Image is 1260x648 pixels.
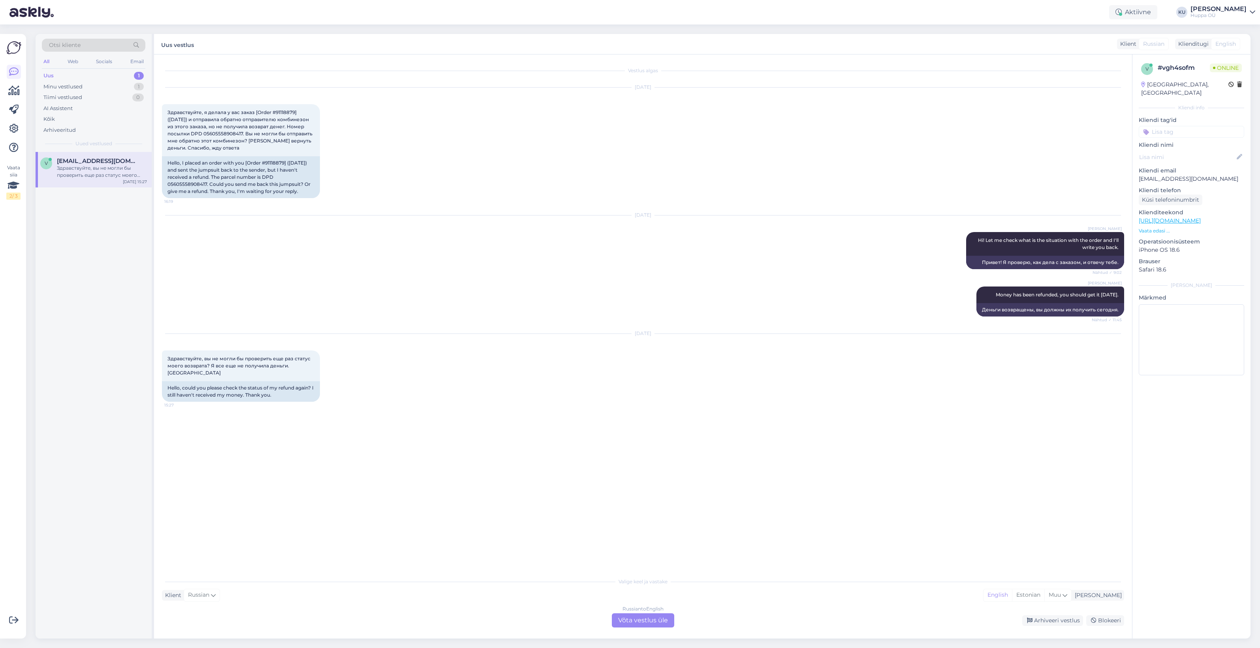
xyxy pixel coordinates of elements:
[1139,266,1244,274] p: Safari 18.6
[1092,317,1122,323] span: Nähtud ✓ 11:45
[1210,64,1242,72] span: Online
[132,94,144,101] div: 0
[129,56,145,67] div: Email
[1139,167,1244,175] p: Kliendi email
[1139,294,1244,302] p: Märkmed
[1139,257,1244,266] p: Brauser
[162,591,181,599] div: Klient
[49,41,81,49] span: Otsi kliente
[978,237,1120,250] span: Hi! Let me check what is the situation with the order and I'll write you back.
[42,56,51,67] div: All
[1139,186,1244,195] p: Kliendi telefon
[43,126,76,134] div: Arhiveeritud
[1139,227,1244,234] p: Vaata edasi ...
[1139,246,1244,254] p: iPhone OS 18.6
[57,165,147,179] div: Здравствуйте, вы не могли бы проверить еще раз статус моего возврата? Я все еще не получила деньг...
[1139,141,1244,149] p: Kliendi nimi
[976,303,1124,317] div: Деньги возвращены, вы должны их получить сегодня.
[162,84,1124,91] div: [DATE]
[996,292,1119,298] span: Money has been refunded, you should get it [DATE].
[1139,238,1244,246] p: Operatsioonisüsteem
[167,356,312,376] span: Здравствуйте, вы не могли бы проверить еще раз статус моего возврата? Я все еще не получила деньг...
[1175,40,1209,48] div: Klienditugi
[43,83,83,91] div: Minu vestlused
[1141,81,1228,97] div: [GEOGRAPHIC_DATA], [GEOGRAPHIC_DATA]
[162,578,1124,585] div: Valige keel ja vastake
[1143,40,1164,48] span: Russian
[66,56,80,67] div: Web
[6,164,21,200] div: Vaata siia
[966,256,1124,269] div: Привет! Я проверю, как дела с заказом, и отвечу тебе.
[45,160,48,166] span: v
[164,402,194,408] span: 15:27
[1158,63,1210,73] div: # vgh4sofm
[1139,208,1244,217] p: Klienditeekond
[94,56,114,67] div: Socials
[1139,175,1244,183] p: [EMAIL_ADDRESS][DOMAIN_NAME]
[162,330,1124,337] div: [DATE]
[1139,104,1244,111] div: Kliendi info
[612,613,674,627] div: Võta vestlus üle
[984,589,1012,601] div: English
[134,72,144,80] div: 1
[43,105,73,112] div: AI Assistent
[6,193,21,200] div: 2 / 3
[1176,7,1187,18] div: KU
[1092,270,1122,275] span: Nähtud ✓ 9:02
[1215,40,1236,48] span: English
[1139,116,1244,124] p: Kliendi tag'id
[1139,126,1244,138] input: Lisa tag
[1190,6,1247,12] div: [PERSON_NAME]
[57,157,139,165] span: vlrrdhrs@gmail.com
[1109,5,1157,19] div: Aktiivne
[134,83,144,91] div: 1
[1088,280,1122,286] span: [PERSON_NAME]
[1088,226,1122,232] span: [PERSON_NAME]
[1139,195,1202,205] div: Küsi telefoninumbrit
[622,605,664,612] div: Russian to English
[162,67,1124,74] div: Vestlus algas
[123,179,147,185] div: [DATE] 15:27
[1072,591,1122,599] div: [PERSON_NAME]
[1139,217,1201,224] a: [URL][DOMAIN_NAME]
[167,109,314,151] span: Здравствуйте, я делала у вас заказ [Order #91118879] ([DATE]) и отправила обратно отправителю ком...
[162,381,320,402] div: Hello, could you please check the status of my refund again? I still haven't received my money. T...
[1139,153,1235,161] input: Lisa nimi
[43,115,55,123] div: Kõik
[162,156,320,198] div: Hello, I placed an order with you [Order #91118879] ([DATE]) and sent the jumpsuit back to the se...
[1190,6,1255,19] a: [PERSON_NAME]Huppa OÜ
[1049,591,1061,598] span: Muu
[1022,615,1083,626] div: Arhiveeri vestlus
[1086,615,1124,626] div: Blokeeri
[1190,12,1247,19] div: Huppa OÜ
[1139,282,1244,289] div: [PERSON_NAME]
[1012,589,1044,601] div: Estonian
[162,212,1124,219] div: [DATE]
[161,39,194,49] label: Uus vestlus
[43,72,54,80] div: Uus
[1145,66,1149,72] span: v
[1117,40,1136,48] div: Klient
[75,140,112,147] span: Uued vestlused
[43,94,82,101] div: Tiimi vestlused
[188,591,209,599] span: Russian
[164,199,194,204] span: 16:19
[6,40,21,55] img: Askly Logo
